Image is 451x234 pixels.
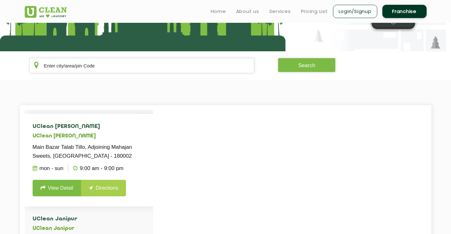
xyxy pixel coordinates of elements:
[333,5,377,18] a: Login/Signup
[73,164,123,173] p: 9:00 AM - 9:00 PM
[236,8,259,15] a: About us
[269,8,291,15] a: Services
[81,180,126,196] a: Directions
[301,8,328,15] a: Pricing List
[33,216,145,222] h4: UClean Janipur
[29,58,254,73] input: Enter city/area/pin Code
[33,226,145,232] h5: UClean Janipur
[278,58,335,72] button: Search
[33,164,64,173] p: Mon - Sun
[33,180,81,196] a: View Detail
[33,133,145,139] h5: UClean [PERSON_NAME]
[33,143,145,161] p: Main Bazar Talab Tillo, Adjoining Mahajan Sweets, [GEOGRAPHIC_DATA] - 180002
[211,8,226,15] a: Home
[25,6,67,18] img: UClean Laundry and Dry Cleaning
[33,123,145,130] h4: UClean [PERSON_NAME]
[382,5,427,18] a: Franchise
